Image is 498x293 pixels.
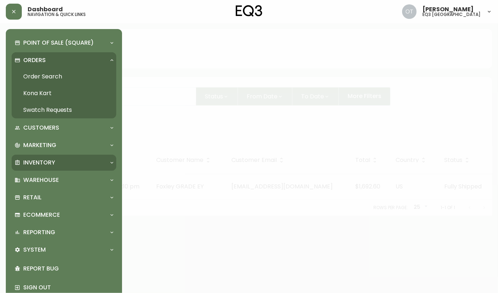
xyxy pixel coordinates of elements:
[23,211,60,219] p: Ecommerce
[12,102,116,118] a: Swatch Requests
[12,68,116,85] a: Order Search
[12,85,116,102] a: Kona Kart
[12,242,116,258] div: System
[23,56,46,64] p: Orders
[23,228,55,236] p: Reporting
[422,12,481,17] h5: eq3 [GEOGRAPHIC_DATA]
[12,137,116,153] div: Marketing
[23,265,113,273] p: Report Bug
[23,246,46,254] p: System
[422,7,474,12] span: [PERSON_NAME]
[12,172,116,188] div: Warehouse
[402,4,417,19] img: 5d4d18d254ded55077432b49c4cb2919
[23,124,59,132] p: Customers
[12,35,116,51] div: Point of Sale (Square)
[12,155,116,171] div: Inventory
[23,176,59,184] p: Warehouse
[12,120,116,136] div: Customers
[23,39,94,47] p: Point of Sale (Square)
[12,224,116,240] div: Reporting
[12,190,116,205] div: Retail
[23,194,41,202] p: Retail
[28,7,63,12] span: Dashboard
[12,207,116,223] div: Ecommerce
[28,12,86,17] h5: navigation & quick links
[23,159,55,167] p: Inventory
[12,259,116,278] div: Report Bug
[23,141,56,149] p: Marketing
[23,284,113,292] p: Sign Out
[236,5,263,17] img: logo
[12,52,116,68] div: Orders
